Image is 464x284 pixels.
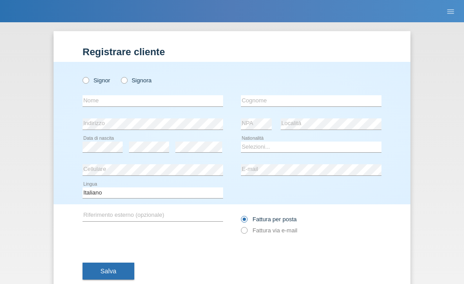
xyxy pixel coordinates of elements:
input: Signor [83,77,88,83]
h1: Registrare cliente [83,46,381,57]
input: Signora [121,77,127,83]
input: Fattura via e-mail [241,227,247,238]
label: Fattura per posta [241,216,297,223]
input: Fattura per posta [241,216,247,227]
label: Fattura via e-mail [241,227,297,234]
button: Salva [83,263,134,280]
i: menu [446,7,455,16]
a: menu [442,8,460,14]
span: Salva [100,268,116,275]
label: Signor [83,77,110,84]
label: Signora [121,77,152,84]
